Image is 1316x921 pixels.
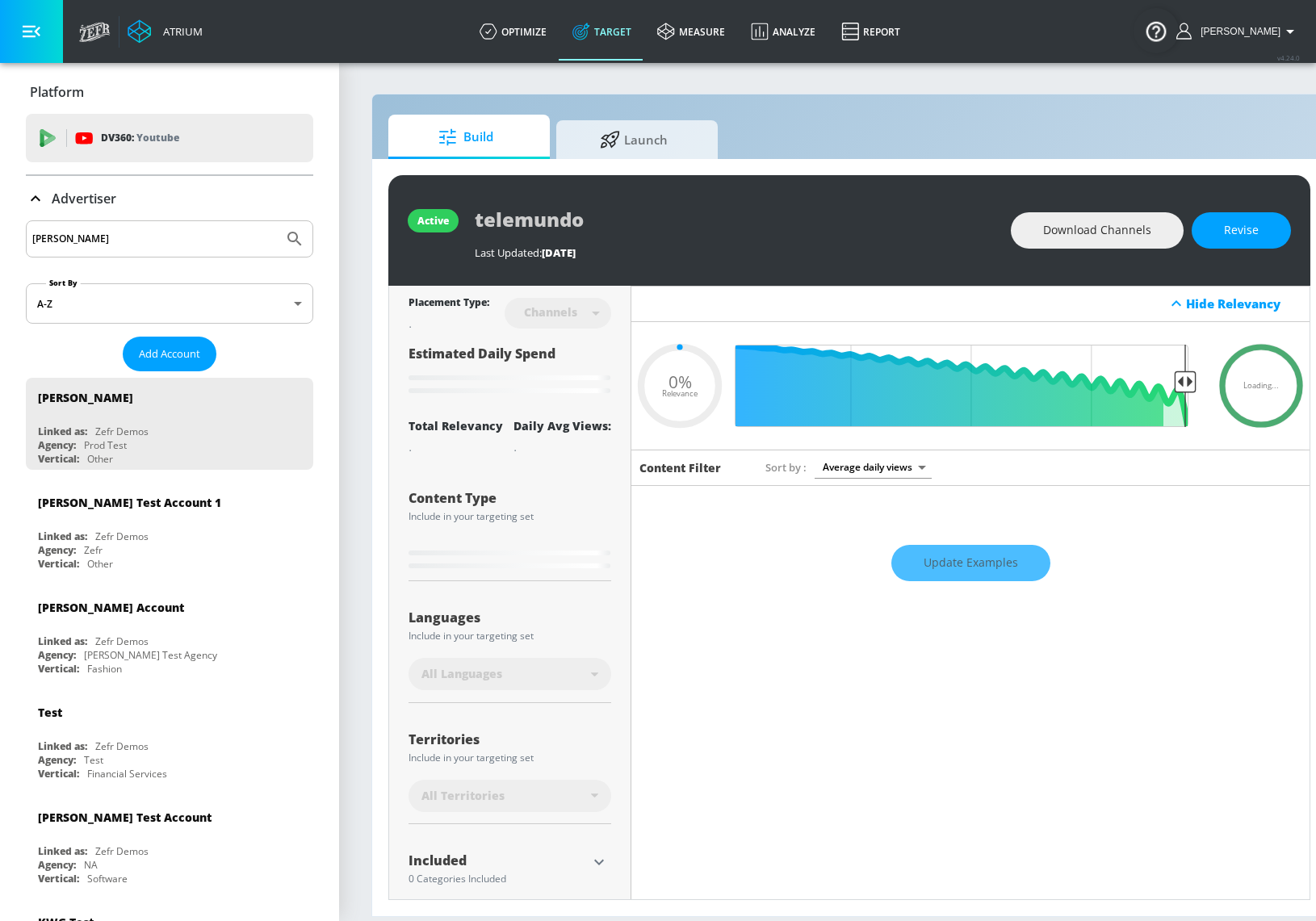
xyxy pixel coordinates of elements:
[38,705,62,720] div: Test
[87,452,113,466] div: Other
[1134,8,1179,53] button: Open Resource Center
[26,378,313,470] div: [PERSON_NAME]Linked as:Zefr DemosAgency:Prod TestVertical:Other
[662,390,698,398] span: Relevance
[26,798,313,890] div: [PERSON_NAME] Test AccountLinked as:Zefr DemosAgency:NAVertical:Software
[38,662,79,676] div: Vertical:
[409,874,587,884] div: 0 Categories Included
[26,693,313,785] div: TestLinked as:Zefr DemosAgency:TestVertical:Financial Services
[38,390,133,405] div: [PERSON_NAME]
[26,483,313,575] div: [PERSON_NAME] Test Account 1Linked as:Zefr DemosAgency:ZefrVertical:Other
[38,543,76,557] div: Agency:
[1224,220,1259,241] span: Revise
[128,19,203,44] a: Atrium
[38,844,87,858] div: Linked as:
[516,305,585,319] div: Channels
[1277,53,1300,62] span: v 4.24.0
[84,648,217,662] div: [PERSON_NAME] Test Agency
[30,83,84,101] p: Platform
[95,844,149,858] div: Zefr Demos
[157,24,203,39] div: Atrium
[38,495,221,510] div: [PERSON_NAME] Test Account 1
[38,872,79,885] div: Vertical:
[87,767,167,781] div: Financial Services
[84,753,103,767] div: Test
[409,611,611,624] div: Languages
[38,739,87,753] div: Linked as:
[409,345,611,399] div: Estimated Daily Spend
[631,286,1310,322] div: Hide Relevancy
[409,631,611,641] div: Include in your targeting set
[95,739,149,753] div: Zefr Demos
[38,438,76,452] div: Agency:
[639,460,721,475] h6: Content Filter
[38,557,79,571] div: Vertical:
[738,2,828,61] a: Analyze
[38,648,76,662] div: Agency:
[95,530,149,543] div: Zefr Demos
[123,337,216,371] button: Add Account
[475,245,995,260] div: Last Updated:
[828,2,913,61] a: Report
[38,452,79,466] div: Vertical:
[1192,212,1291,249] button: Revise
[38,425,87,438] div: Linked as:
[409,345,555,362] span: Estimated Daily Spend
[139,345,200,363] span: Add Account
[409,512,611,521] div: Include in your targeting set
[38,530,87,543] div: Linked as:
[38,767,79,781] div: Vertical:
[467,2,560,61] a: optimize
[513,418,611,433] div: Daily Avg Views:
[26,114,313,162] div: DV360: Youtube
[38,753,76,767] div: Agency:
[87,662,122,676] div: Fashion
[815,456,932,478] div: Average daily views
[26,176,313,221] div: Advertiser
[409,854,587,867] div: Included
[84,543,103,557] div: Zefr
[26,588,313,680] div: [PERSON_NAME] AccountLinked as:Zefr DemosAgency:[PERSON_NAME] Test AgencyVertical:Fashion
[38,600,184,615] div: [PERSON_NAME] Account
[417,214,449,228] div: active
[38,634,87,648] div: Linked as:
[1176,22,1300,41] button: [PERSON_NAME]
[84,438,127,452] div: Prod Test
[136,129,179,146] p: Youtube
[409,733,611,746] div: Territories
[87,872,128,885] div: Software
[409,418,503,433] div: Total Relevancy
[1243,382,1279,390] span: Loading...
[46,278,81,288] label: Sort By
[572,120,695,159] span: Launch
[1011,212,1184,249] button: Download Channels
[26,69,313,115] div: Platform
[668,373,692,390] span: 0%
[560,2,644,61] a: Target
[1186,295,1301,312] div: Hide Relevancy
[421,788,505,804] span: All Territories
[409,295,489,312] div: Placement Type:
[32,228,277,249] input: Search by name
[1043,220,1151,241] span: Download Channels
[101,129,179,147] p: DV360:
[95,425,149,438] div: Zefr Demos
[644,2,738,61] a: measure
[409,753,611,763] div: Include in your targeting set
[87,557,113,571] div: Other
[1194,26,1280,37] span: login as: justin.nim@zefr.com
[277,221,312,257] button: Submit Search
[409,780,611,812] div: All Territories
[95,634,149,648] div: Zefr Demos
[744,345,1197,427] input: Final Threshold
[421,666,502,682] span: All Languages
[84,858,98,872] div: NA
[38,810,212,825] div: [PERSON_NAME] Test Account
[38,858,76,872] div: Agency:
[52,190,116,207] p: Advertiser
[404,118,527,157] span: Build
[765,460,807,475] span: Sort by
